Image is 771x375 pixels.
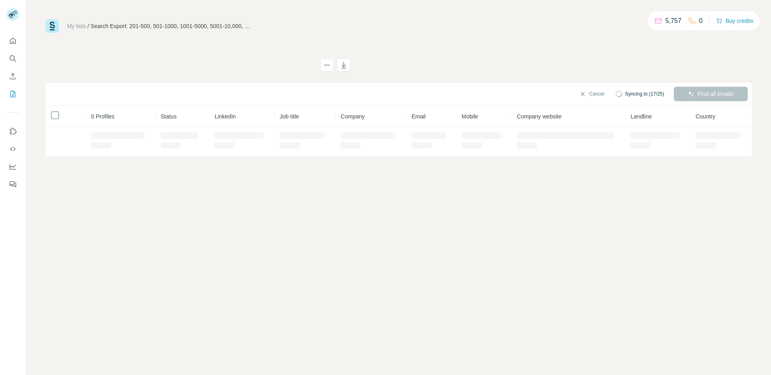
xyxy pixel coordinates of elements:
[6,124,19,139] button: Use Surfe on LinkedIn
[214,113,236,120] span: LinkedIn
[716,15,753,26] button: Buy credits
[279,113,299,120] span: Job title
[45,19,59,33] img: Surfe Logo
[517,113,561,120] span: Company website
[574,87,610,101] button: Cancel
[625,90,664,98] span: Syncing to (17/25)
[696,113,715,120] span: Country
[6,87,19,101] button: My lists
[412,113,426,120] span: Email
[91,22,251,30] div: Search Export: 201-500, 501-1000, 1001-5000, 5001-10,000, 10,000+, Bid Manager, Senior Bid Manage...
[341,113,365,120] span: Company
[45,59,313,71] h1: Search Export: 201-500, 501-1000, 1001-5000, 5001-10,000, 10,000+, Bid Manager, Senior Bid Manage...
[6,34,19,48] button: Quick start
[665,16,681,26] p: 5,757
[320,59,333,71] button: actions
[6,69,19,84] button: Enrich CSV
[67,23,86,29] a: My lists
[6,159,19,174] button: Dashboard
[699,16,703,26] p: 0
[462,113,478,120] span: Mobile
[6,177,19,192] button: Feedback
[161,113,177,120] span: Status
[6,51,19,66] button: Search
[630,113,652,120] span: Landline
[91,113,114,120] span: 0 Profiles
[88,22,89,30] li: /
[6,142,19,156] button: Use Surfe API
